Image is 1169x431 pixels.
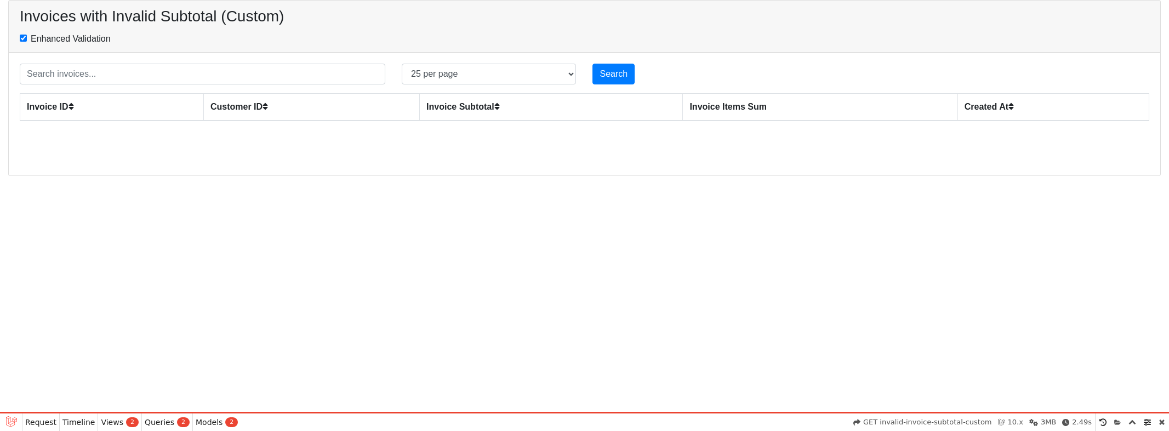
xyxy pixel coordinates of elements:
[225,417,238,427] span: 2
[20,7,1149,26] h3: Invoices with Invalid Subtotal (Custom)
[20,64,385,84] input: Search invoices...
[203,93,419,121] th: Customer ID
[957,93,1149,121] th: Created At
[20,139,577,165] nav: Page navigation
[31,32,111,46] label: Enhanced Validation
[126,417,139,427] span: 2
[177,417,190,427] span: 2
[592,64,635,84] button: Search
[20,93,204,121] th: Invoice ID
[683,93,957,121] th: Invoice Items Sum
[420,93,683,121] th: Invoice Subtotal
